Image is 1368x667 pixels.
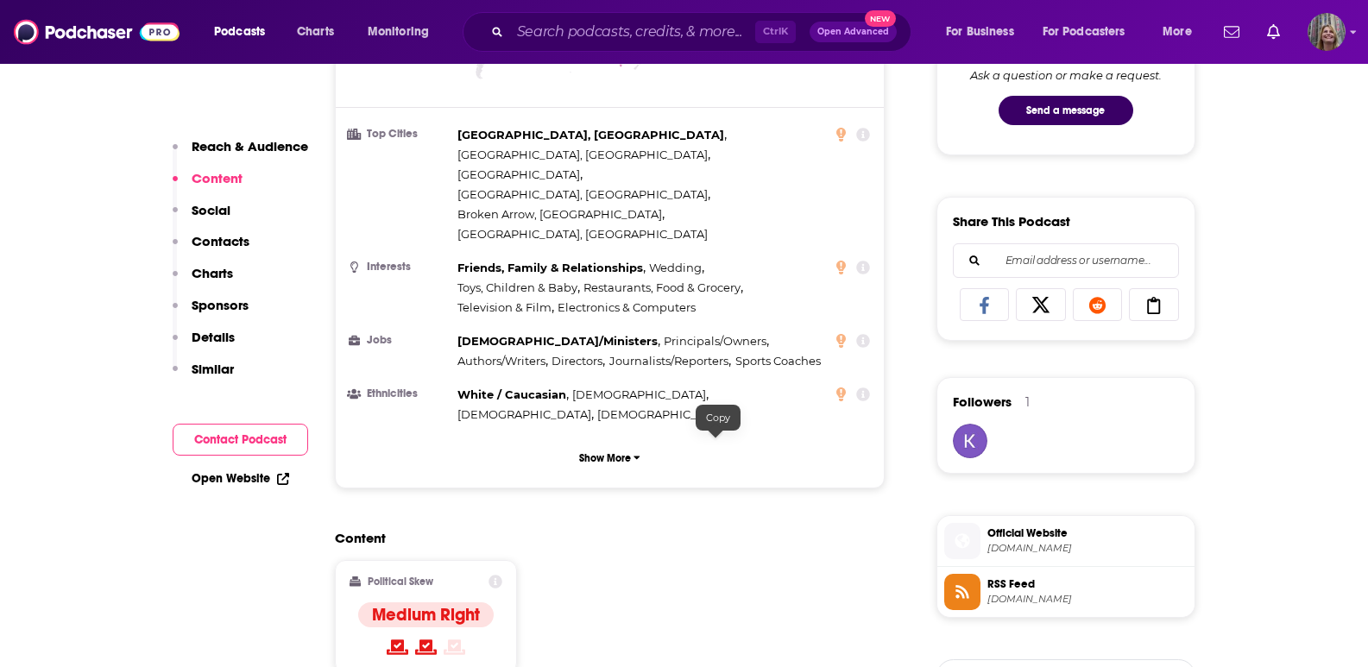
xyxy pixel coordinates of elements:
[14,16,180,48] img: Podchaser - Follow, Share and Rate Podcasts
[953,424,987,458] img: kristelle
[297,20,334,44] span: Charts
[609,354,728,368] span: Journalists/Reporters
[1151,18,1214,46] button: open menu
[953,393,1012,410] span: Followers
[457,125,727,145] span: ,
[1043,20,1125,44] span: For Podcasters
[944,523,1188,559] a: Official Website[DOMAIN_NAME]
[735,354,821,368] span: Sports Coaches
[572,385,709,405] span: ,
[579,452,631,464] p: Show More
[1308,13,1346,51] span: Logged in as CGorges
[192,202,230,218] p: Social
[1308,13,1346,51] img: User Profile
[350,442,871,474] button: Show More
[192,170,243,186] p: Content
[649,261,702,274] span: Wedding
[173,424,308,456] button: Contact Podcast
[457,207,662,221] span: Broken Arrow, [GEOGRAPHIC_DATA]
[457,385,569,405] span: ,
[173,297,249,329] button: Sponsors
[457,280,577,294] span: Toys, Children & Baby
[173,170,243,202] button: Content
[356,18,451,46] button: open menu
[960,288,1010,321] a: Share on Facebook
[457,298,554,318] span: ,
[372,604,480,626] h4: Medium Right
[457,351,548,371] span: ,
[457,187,708,201] span: [GEOGRAPHIC_DATA], [GEOGRAPHIC_DATA]
[192,265,233,281] p: Charts
[457,300,552,314] span: Television & Film
[664,334,766,348] span: Principals/Owners
[192,138,308,154] p: Reach & Audience
[457,128,724,142] span: [GEOGRAPHIC_DATA], [GEOGRAPHIC_DATA]
[457,167,580,181] span: [GEOGRAPHIC_DATA]
[552,351,605,371] span: ,
[457,148,708,161] span: [GEOGRAPHIC_DATA], [GEOGRAPHIC_DATA]
[173,233,249,265] button: Contacts
[457,205,665,224] span: ,
[350,129,451,140] h3: Top Cities
[755,21,796,43] span: Ctrl K
[192,471,289,486] a: Open Website
[1016,288,1066,321] a: Share on X/Twitter
[173,138,308,170] button: Reach & Audience
[1217,17,1246,47] a: Show notifications dropdown
[968,244,1164,277] input: Email address or username...
[457,278,580,298] span: ,
[457,331,660,351] span: ,
[368,576,433,588] h2: Political Skew
[173,202,230,234] button: Social
[817,28,889,36] span: Open Advanced
[350,335,451,346] h3: Jobs
[457,165,583,185] span: ,
[558,300,696,314] span: Electronics & Computers
[510,18,755,46] input: Search podcasts, credits, & more...
[1129,288,1179,321] a: Copy Link
[987,576,1188,592] span: RSS Feed
[810,22,897,42] button: Open AdvancedNew
[934,18,1036,46] button: open menu
[173,265,233,297] button: Charts
[664,331,769,351] span: ,
[457,405,594,425] span: ,
[597,407,731,421] span: [DEMOGRAPHIC_DATA]
[368,20,429,44] span: Monitoring
[479,12,928,52] div: Search podcasts, credits, & more...
[457,227,708,241] span: [GEOGRAPHIC_DATA], [GEOGRAPHIC_DATA]
[214,20,265,44] span: Podcasts
[286,18,344,46] a: Charts
[457,387,566,401] span: White / Caucasian
[696,405,741,431] div: Copy
[1025,394,1030,410] div: 1
[335,530,872,546] h2: Content
[1163,20,1192,44] span: More
[1260,17,1287,47] a: Show notifications dropdown
[192,329,235,345] p: Details
[970,68,1162,82] div: Ask a question or make a request.
[999,96,1133,125] button: Send a message
[944,574,1188,610] a: RSS Feed[DOMAIN_NAME]
[192,233,249,249] p: Contacts
[946,20,1014,44] span: For Business
[609,351,731,371] span: ,
[583,278,743,298] span: ,
[192,297,249,313] p: Sponsors
[457,407,591,421] span: [DEMOGRAPHIC_DATA]
[457,261,643,274] span: Friends, Family & Relationships
[1073,288,1123,321] a: Share on Reddit
[552,354,602,368] span: Directors
[173,329,235,361] button: Details
[1308,13,1346,51] button: Show profile menu
[350,261,451,273] h3: Interests
[457,185,710,205] span: ,
[987,525,1188,541] span: Official Website
[350,388,451,400] h3: Ethnicities
[1031,18,1151,46] button: open menu
[987,593,1188,606] span: omnycontent.com
[202,18,287,46] button: open menu
[457,145,710,165] span: ,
